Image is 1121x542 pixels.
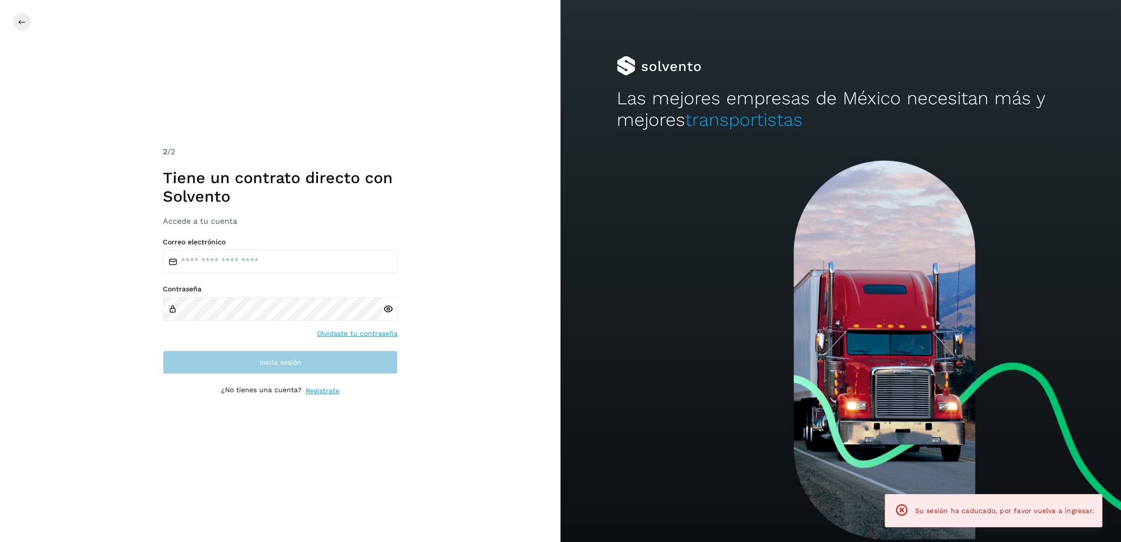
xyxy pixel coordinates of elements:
span: Su sesión ha caducado, por favor vuelva a ingresar. [915,507,1094,515]
button: Inicia sesión [163,351,398,374]
h3: Accede a tu cuenta [163,216,398,226]
h1: Tiene un contrato directo con Solvento [163,168,398,206]
a: Regístrate [306,386,339,396]
span: 2 [163,147,167,156]
div: /2 [163,146,398,158]
label: Contraseña [163,285,398,293]
p: ¿No tienes una cuenta? [221,386,302,396]
h2: Las mejores empresas de México necesitan más y mejores [617,88,1065,131]
label: Correo electrónico [163,238,398,246]
span: transportistas [685,109,803,130]
span: Inicia sesión [260,359,301,366]
a: Olvidaste tu contraseña [317,329,398,339]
